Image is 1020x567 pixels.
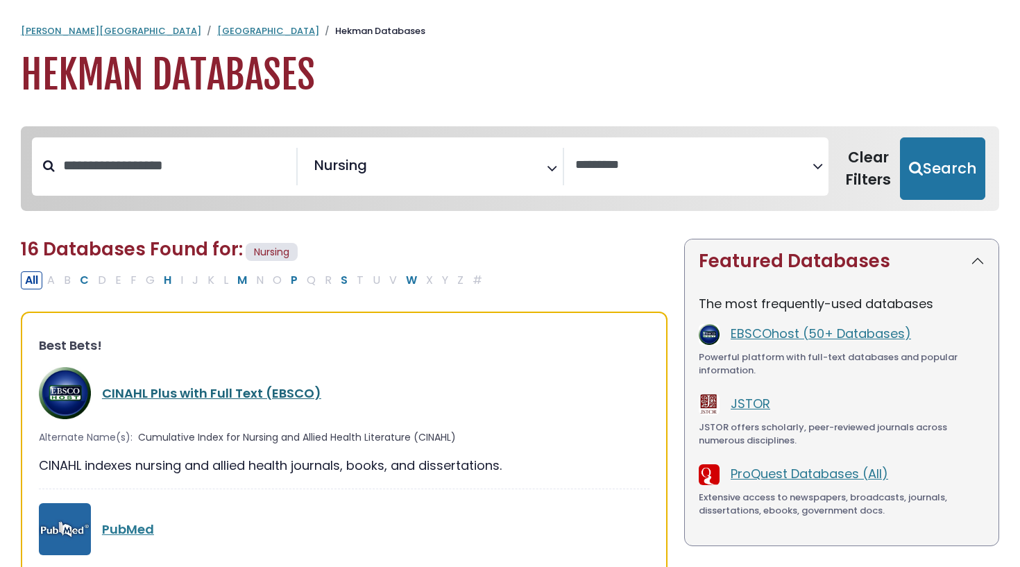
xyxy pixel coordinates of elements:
[900,137,985,200] button: Submit for Search Results
[337,271,352,289] button: Filter Results S
[21,271,42,289] button: All
[21,271,488,288] div: Alpha-list to filter by first letter of database name
[160,271,176,289] button: Filter Results H
[575,158,813,173] textarea: Search
[731,325,911,342] a: EBSCOhost (50+ Databases)
[309,155,367,176] li: Nursing
[319,24,425,38] li: Hekman Databases
[76,271,93,289] button: Filter Results C
[55,154,296,177] input: Search database by title or keyword
[21,126,999,211] nav: Search filters
[21,24,999,38] nav: breadcrumb
[39,456,649,475] div: CINAHL indexes nursing and allied health journals, books, and dissertations.
[39,430,133,445] span: Alternate Name(s):
[102,384,321,402] a: CINAHL Plus with Full Text (EBSCO)
[287,271,302,289] button: Filter Results P
[246,243,298,262] span: Nursing
[699,421,985,448] div: JSTOR offers scholarly, peer-reviewed journals across numerous disciplines.
[685,239,998,283] button: Featured Databases
[699,491,985,518] div: Extensive access to newspapers, broadcasts, journals, dissertations, ebooks, government docs.
[21,52,999,99] h1: Hekman Databases
[39,338,649,353] h3: Best Bets!
[699,350,985,378] div: Powerful platform with full-text databases and popular information.
[731,465,888,482] a: ProQuest Databases (All)
[402,271,421,289] button: Filter Results W
[21,24,201,37] a: [PERSON_NAME][GEOGRAPHIC_DATA]
[21,237,243,262] span: 16 Databases Found for:
[699,294,985,313] p: The most frequently-used databases
[102,521,154,538] a: PubMed
[138,430,456,445] span: Cumulative Index for Nursing and Allied Health Literature (CINAHL)
[731,395,770,412] a: JSTOR
[370,162,380,177] textarea: Search
[233,271,251,289] button: Filter Results M
[217,24,319,37] a: [GEOGRAPHIC_DATA]
[837,137,900,200] button: Clear Filters
[314,155,367,176] span: Nursing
